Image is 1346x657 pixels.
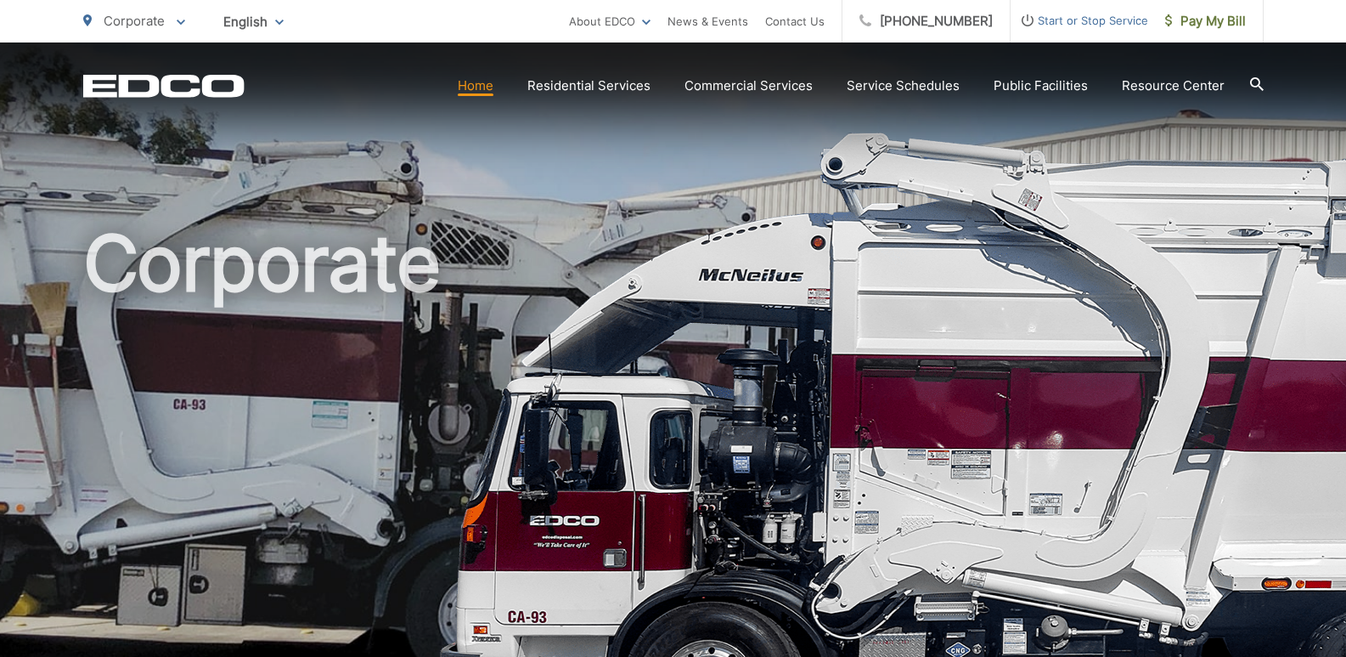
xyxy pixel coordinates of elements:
a: Home [458,76,493,96]
a: Resource Center [1122,76,1225,96]
a: About EDCO [569,11,650,31]
span: Corporate [104,13,165,29]
a: Service Schedules [847,76,960,96]
span: English [211,7,296,37]
span: Pay My Bill [1165,11,1246,31]
a: Commercial Services [684,76,813,96]
a: EDCD logo. Return to the homepage. [83,74,245,98]
a: Contact Us [765,11,825,31]
a: Public Facilities [994,76,1088,96]
a: Residential Services [527,76,650,96]
a: News & Events [667,11,748,31]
